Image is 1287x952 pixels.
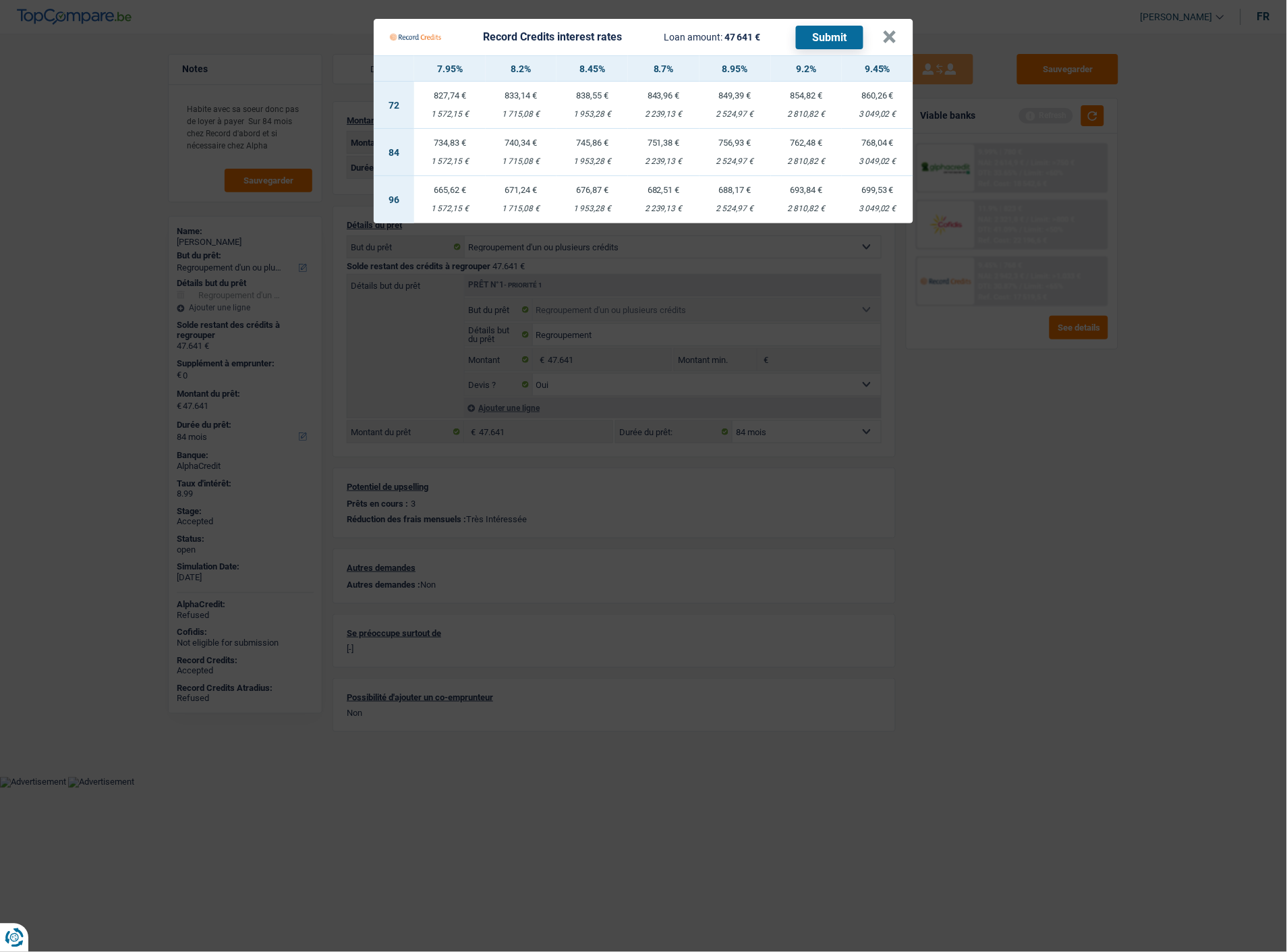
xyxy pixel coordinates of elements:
[699,186,771,194] div: 688,17 €
[414,56,486,82] th: 7.95%
[771,157,842,166] div: 2 810,82 €
[796,26,863,49] button: Submit
[771,56,842,82] th: 9.2%
[486,157,557,166] div: 1 715,08 €
[842,91,913,100] div: 860,26 €
[390,24,441,50] img: Record Credits
[842,138,913,147] div: 768,04 €
[483,32,622,43] div: Record Credits interest rates
[725,32,761,43] span: 47 641 €
[414,186,486,194] div: 665,62 €
[771,186,842,194] div: 693,84 €
[556,110,628,119] div: 1 953,28 €
[699,157,771,166] div: 2 524,97 €
[374,176,414,223] td: 96
[628,157,699,166] div: 2 239,13 €
[486,91,557,100] div: 833,14 €
[699,204,771,213] div: 2 524,97 €
[628,186,699,194] div: 682,51 €
[628,110,699,119] div: 2 239,13 €
[486,186,557,194] div: 671,24 €
[664,32,723,43] span: Loan amount:
[556,186,628,194] div: 676,87 €
[486,204,557,213] div: 1 715,08 €
[842,110,913,119] div: 3 049,02 €
[414,91,486,100] div: 827,74 €
[628,204,699,213] div: 2 239,13 €
[842,56,913,82] th: 9.45%
[771,110,842,119] div: 2 810,82 €
[771,204,842,213] div: 2 810,82 €
[771,138,842,147] div: 762,48 €
[842,157,913,166] div: 3 049,02 €
[628,56,699,82] th: 8.7%
[374,82,414,129] td: 72
[699,56,771,82] th: 8.95%
[414,110,486,119] div: 1 572,15 €
[486,56,557,82] th: 8.2%
[842,204,913,213] div: 3 049,02 €
[556,91,628,100] div: 838,55 €
[556,157,628,166] div: 1 953,28 €
[556,138,628,147] div: 745,86 €
[486,110,557,119] div: 1 715,08 €
[556,204,628,213] div: 1 953,28 €
[414,138,486,147] div: 734,83 €
[628,91,699,100] div: 843,96 €
[699,138,771,147] div: 756,93 €
[883,30,897,44] button: ×
[628,138,699,147] div: 751,38 €
[414,157,486,166] div: 1 572,15 €
[486,138,557,147] div: 740,34 €
[414,204,486,213] div: 1 572,15 €
[374,129,414,176] td: 84
[699,91,771,100] div: 849,39 €
[699,110,771,119] div: 2 524,97 €
[556,56,628,82] th: 8.45%
[842,186,913,194] div: 699,53 €
[771,91,842,100] div: 854,82 €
